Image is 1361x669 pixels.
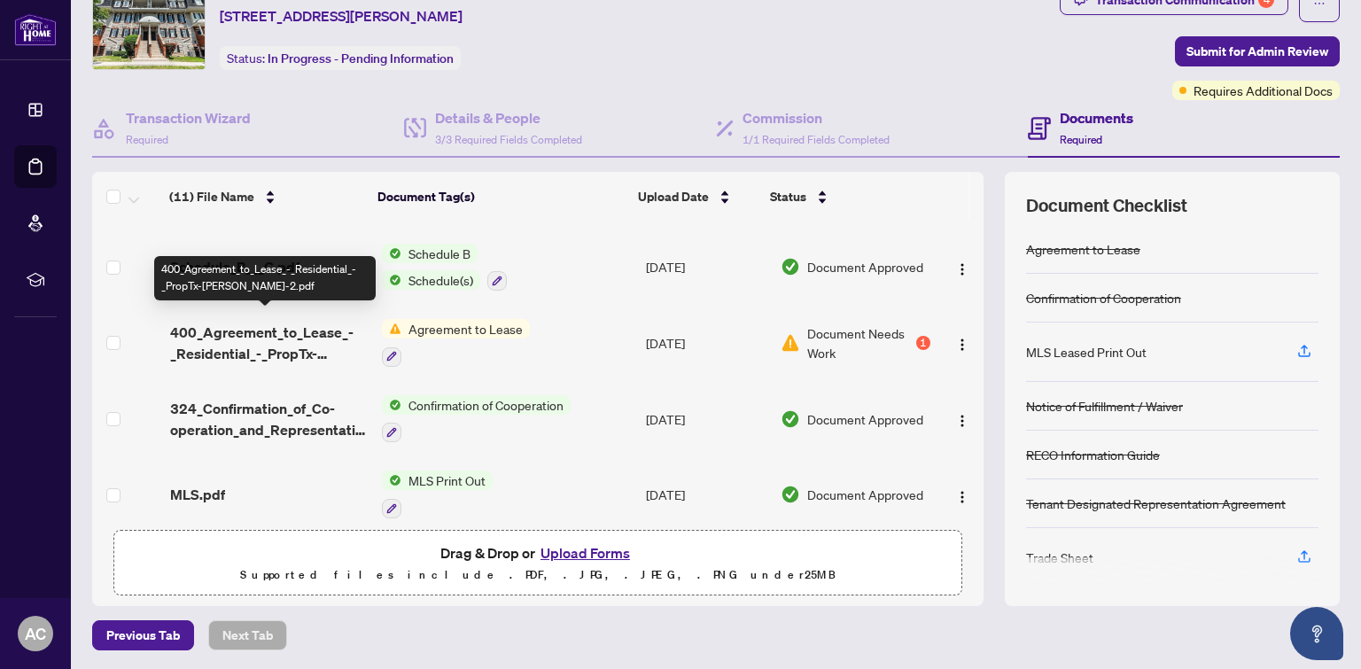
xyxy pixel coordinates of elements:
[382,471,401,490] img: Status Icon
[1026,396,1183,416] div: Notice of Fulfillment / Waiver
[382,319,530,367] button: Status IconAgreement to Lease
[401,471,493,490] span: MLS Print Out
[948,329,976,357] button: Logo
[955,338,969,352] img: Logo
[639,229,774,306] td: [DATE]
[106,621,180,650] span: Previous Tab
[382,395,571,443] button: Status IconConfirmation of Cooperation
[916,336,930,350] div: 1
[948,253,976,281] button: Logo
[955,490,969,504] img: Logo
[1175,36,1340,66] button: Submit for Admin Review
[382,471,493,518] button: Status IconMLS Print Out
[807,323,912,362] span: Document Needs Work
[170,484,225,505] span: MLS.pdf
[401,270,480,290] span: Schedule(s)
[1060,107,1133,128] h4: Documents
[781,409,800,429] img: Document Status
[781,257,800,276] img: Document Status
[169,187,254,206] span: (11) File Name
[743,107,890,128] h4: Commission
[220,5,463,27] span: [STREET_ADDRESS][PERSON_NAME]
[1026,548,1093,567] div: Trade Sheet
[781,485,800,504] img: Document Status
[382,319,401,338] img: Status Icon
[162,172,370,222] th: (11) File Name
[1060,133,1102,146] span: Required
[435,107,582,128] h4: Details & People
[382,395,401,415] img: Status Icon
[370,172,631,222] th: Document Tag(s)
[435,133,582,146] span: 3/3 Required Fields Completed
[401,395,571,415] span: Confirmation of Cooperation
[125,564,951,586] p: Supported files include .PDF, .JPG, .JPEG, .PNG under 25 MB
[1026,342,1147,362] div: MLS Leased Print Out
[1290,607,1343,660] button: Open asap
[948,405,976,433] button: Logo
[208,620,287,650] button: Next Tab
[955,262,969,276] img: Logo
[14,13,57,46] img: logo
[807,409,923,429] span: Document Approved
[401,244,478,263] span: Schedule B
[1026,494,1286,513] div: Tenant Designated Representation Agreement
[92,620,194,650] button: Previous Tab
[220,46,461,70] div: Status:
[639,456,774,533] td: [DATE]
[126,133,168,146] span: Required
[1026,445,1160,464] div: RECO Information Guide
[170,322,368,364] span: 400_Agreement_to_Lease_-_Residential_-_PropTx-[PERSON_NAME]-2.pdf
[763,172,923,222] th: Status
[1026,288,1181,307] div: Confirmation of Cooperation
[639,381,774,457] td: [DATE]
[382,270,401,290] img: Status Icon
[154,256,376,300] div: 400_Agreement_to_Lease_-_Residential_-_PropTx-[PERSON_NAME]-2.pdf
[807,485,923,504] span: Document Approved
[1194,81,1333,100] span: Requires Additional Docs
[170,398,368,440] span: 324_Confirmation_of_Co-operation_and_Representation_-_Tenant_Landlord_-_PropTx-[PERSON_NAME].pdf
[382,244,507,292] button: Status IconSchedule BStatus IconSchedule(s)
[114,531,961,596] span: Drag & Drop orUpload FormsSupported files include .PDF, .JPG, .JPEG, .PNG under25MB
[631,172,764,222] th: Upload Date
[955,414,969,428] img: Logo
[268,51,454,66] span: In Progress - Pending Information
[1026,193,1187,218] span: Document Checklist
[770,187,806,206] span: Status
[807,257,923,276] span: Document Approved
[948,480,976,509] button: Logo
[1186,37,1328,66] span: Submit for Admin Review
[639,305,774,381] td: [DATE]
[126,107,251,128] h4: Transaction Wizard
[401,319,530,338] span: Agreement to Lease
[25,621,46,646] span: AC
[1026,239,1140,259] div: Agreement to Lease
[382,244,401,263] img: Status Icon
[743,133,890,146] span: 1/1 Required Fields Completed
[535,541,635,564] button: Upload Forms
[440,541,635,564] span: Drag & Drop or
[781,333,800,353] img: Document Status
[638,187,709,206] span: Upload Date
